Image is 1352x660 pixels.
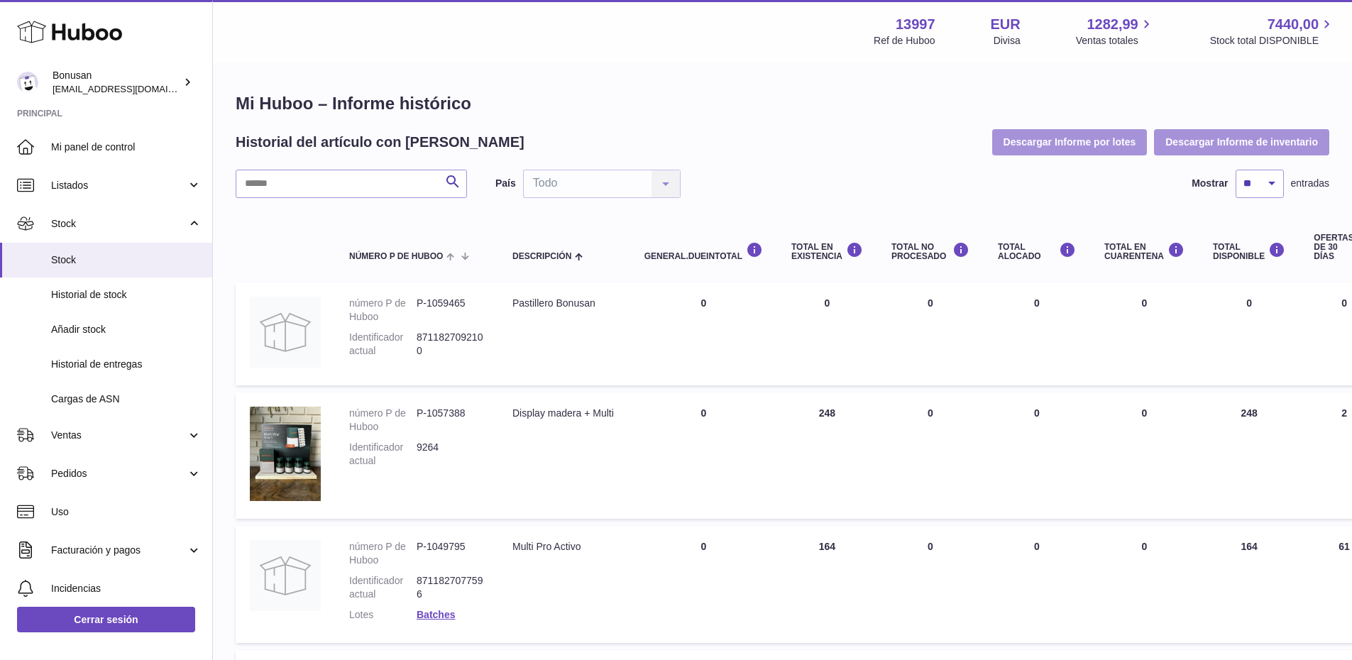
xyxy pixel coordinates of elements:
span: 0 [1142,407,1148,419]
dt: número P de Huboo [349,407,417,434]
td: 0 [777,282,877,385]
span: entradas [1291,177,1329,190]
td: 0 [630,526,777,642]
a: Cerrar sesión [17,607,195,632]
div: Total DISPONIBLE [1213,242,1285,261]
h2: Historial del artículo con [PERSON_NAME] [236,133,524,152]
span: Facturación y pagos [51,544,187,557]
td: 164 [1199,526,1299,642]
dd: P-1049795 [417,540,484,567]
span: Añadir stock [51,323,202,336]
span: número P de Huboo [349,252,443,261]
span: Incidencias [51,582,202,595]
dt: número P de Huboo [349,297,417,324]
div: Display madera + Multi [512,407,616,420]
label: País [495,177,516,190]
td: 0 [984,282,1090,385]
dd: P-1059465 [417,297,484,324]
button: Descargar Informe de inventario [1154,129,1329,155]
dt: número P de Huboo [349,540,417,567]
dd: 8711827092100 [417,331,484,358]
span: Historial de entregas [51,358,202,371]
img: info@bonusan.es [17,72,38,93]
a: 1282,99 Ventas totales [1076,15,1155,48]
img: product image [250,297,321,368]
div: Bonusan [53,69,180,96]
div: general.dueInTotal [644,242,763,261]
a: 7440,00 Stock total DISPONIBLE [1210,15,1335,48]
div: Ref de Huboo [874,34,935,48]
td: 0 [630,392,777,519]
span: 1282,99 [1087,15,1138,34]
dt: Identificador actual [349,574,417,601]
span: Pedidos [51,467,187,480]
td: 164 [777,526,877,642]
td: 0 [877,392,984,519]
div: Pastillero Bonusan [512,297,616,310]
td: 0 [984,392,1090,519]
dd: 9264 [417,441,484,468]
div: Total en CUARENTENA [1104,242,1185,261]
h1: Mi Huboo – Informe histórico [236,92,1329,115]
div: Total ALOCADO [998,242,1076,261]
span: Stock [51,253,202,267]
dt: Identificador actual [349,441,417,468]
td: 0 [877,282,984,385]
td: 0 [1199,282,1299,385]
img: product image [250,407,321,501]
span: Listados [51,179,187,192]
td: 0 [877,526,984,642]
span: Uso [51,505,202,519]
span: 0 [1142,541,1148,552]
span: Cargas de ASN [51,392,202,406]
span: Historial de stock [51,288,202,302]
span: Stock total DISPONIBLE [1210,34,1335,48]
dt: Identificador actual [349,331,417,358]
td: 248 [777,392,877,519]
strong: EUR [991,15,1021,34]
span: [EMAIL_ADDRESS][DOMAIN_NAME] [53,83,209,94]
td: 0 [984,526,1090,642]
span: 0 [1142,297,1148,309]
span: Descripción [512,252,571,261]
span: Ventas [51,429,187,442]
span: 7440,00 [1268,15,1319,34]
a: Batches [417,609,455,620]
div: Total NO PROCESADO [891,242,969,261]
dd: P-1057388 [417,407,484,434]
img: product image [250,540,321,611]
div: Divisa [994,34,1021,48]
div: Multi Pro Activo [512,540,616,554]
div: Total en EXISTENCIA [791,242,863,261]
span: Ventas totales [1076,34,1155,48]
span: Stock [51,217,187,231]
span: Mi panel de control [51,141,202,154]
label: Mostrar [1192,177,1228,190]
strong: 13997 [896,15,935,34]
dd: 8711827077596 [417,574,484,601]
td: 0 [630,282,777,385]
dt: Lotes [349,608,417,622]
button: Descargar Informe por lotes [992,129,1148,155]
td: 248 [1199,392,1299,519]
